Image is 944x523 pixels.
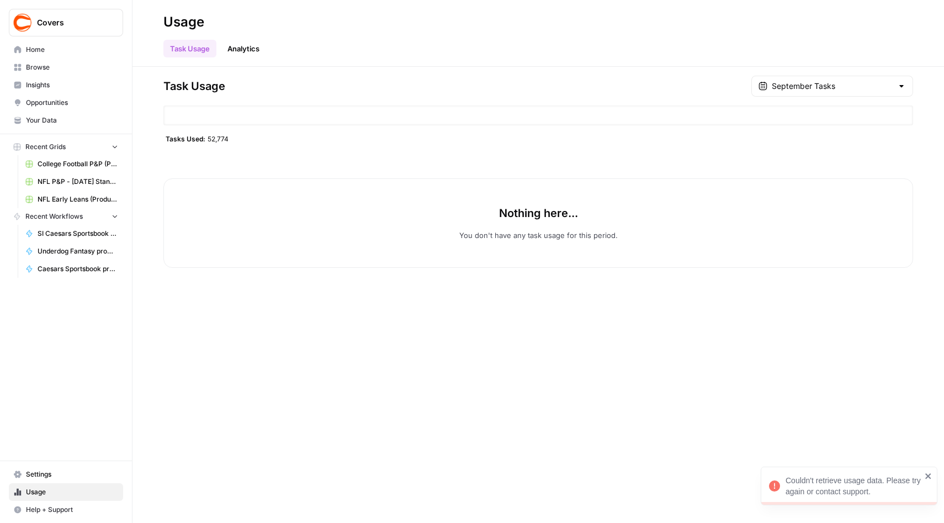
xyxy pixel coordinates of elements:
[9,41,123,59] a: Home
[163,40,216,57] a: Task Usage
[166,134,205,143] span: Tasks Used:
[786,475,921,497] div: Couldn't retrieve usage data. Please try again or contact support.
[38,159,118,169] span: College Football P&P (Production) Grid (1)
[26,98,118,108] span: Opportunities
[20,173,123,191] a: NFL P&P - [DATE] Standard (Production) Grid (1)
[9,94,123,112] a: Opportunities
[26,505,118,515] span: Help + Support
[26,115,118,125] span: Your Data
[9,501,123,519] button: Help + Support
[26,80,118,90] span: Insights
[26,469,118,479] span: Settings
[26,45,118,55] span: Home
[38,229,118,239] span: SI Caesars Sportsbook promo code articles
[38,246,118,256] span: Underdog Fantasy promo code articles
[9,9,123,36] button: Workspace: Covers
[9,59,123,76] a: Browse
[9,139,123,155] button: Recent Grids
[772,81,893,92] input: September Tasks
[25,142,66,152] span: Recent Grids
[26,487,118,497] span: Usage
[26,62,118,72] span: Browse
[20,191,123,208] a: NFL Early Leans (Production) Grid (2)
[9,483,123,501] a: Usage
[20,260,123,278] a: Caesars Sportsbook promo code articles
[13,13,33,33] img: Covers Logo
[221,40,266,57] a: Analytics
[25,212,83,221] span: Recent Workflows
[9,208,123,225] button: Recent Workflows
[38,177,118,187] span: NFL P&P - [DATE] Standard (Production) Grid (1)
[163,13,204,31] div: Usage
[9,466,123,483] a: Settings
[20,225,123,242] a: SI Caesars Sportsbook promo code articles
[38,264,118,274] span: Caesars Sportsbook promo code articles
[163,78,225,94] span: Task Usage
[459,230,618,241] p: You don't have any task usage for this period.
[20,155,123,173] a: College Football P&P (Production) Grid (1)
[38,194,118,204] span: NFL Early Leans (Production) Grid (2)
[499,205,578,221] p: Nothing here...
[9,76,123,94] a: Insights
[925,472,932,480] button: close
[37,17,104,28] span: Covers
[9,112,123,129] a: Your Data
[208,134,229,143] span: 52,774
[20,242,123,260] a: Underdog Fantasy promo code articles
